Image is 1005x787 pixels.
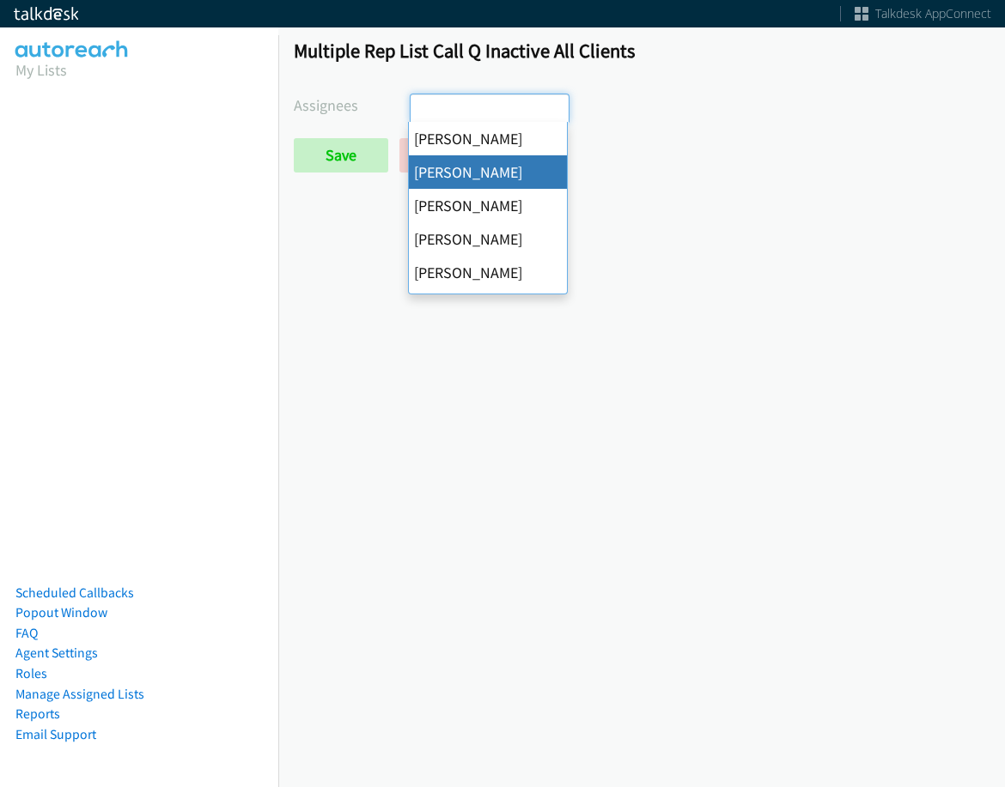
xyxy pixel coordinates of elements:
a: Reports [15,705,60,722]
li: [PERSON_NAME] [409,289,567,323]
a: Email Support [15,726,96,742]
li: [PERSON_NAME] [409,155,567,189]
a: FAQ [15,625,38,641]
a: Back [399,138,495,173]
a: Talkdesk AppConnect [855,5,991,22]
a: Popout Window [15,604,107,621]
li: [PERSON_NAME] [409,222,567,256]
label: Assignees [294,94,410,117]
a: Roles [15,665,47,681]
li: [PERSON_NAME] [409,256,567,289]
a: Manage Assigned Lists [15,686,144,702]
a: Agent Settings [15,645,98,661]
h1: Multiple Rep List Call Q Inactive All Clients [294,39,990,63]
a: Scheduled Callbacks [15,584,134,601]
input: Save [294,138,388,173]
li: [PERSON_NAME] [409,122,567,155]
li: [PERSON_NAME] [409,189,567,222]
a: My Lists [15,60,67,80]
